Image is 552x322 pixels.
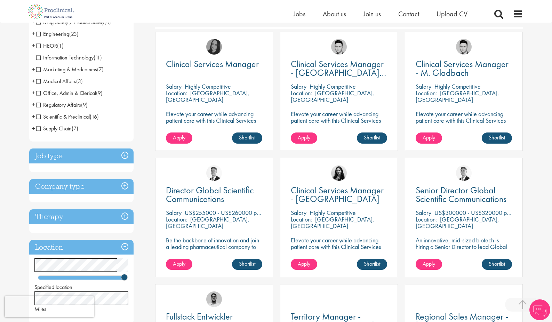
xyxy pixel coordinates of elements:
h3: Location [29,240,134,255]
span: (7) [72,125,78,132]
span: HEOR [36,42,57,49]
a: Join us [363,9,381,18]
a: Apply [291,132,317,144]
p: US$255000 - US$260000 per annum + Highly Competitive Salary [185,209,348,217]
span: + [32,99,35,110]
a: Apply [166,259,192,270]
p: Highly Competitive [310,209,356,217]
span: + [32,29,35,39]
p: [GEOGRAPHIC_DATA], [GEOGRAPHIC_DATA] [416,89,499,104]
a: Shortlist [357,259,387,270]
p: [GEOGRAPHIC_DATA], [GEOGRAPHIC_DATA] [166,89,249,104]
p: Highly Competitive [310,82,356,90]
span: Regulatory Affairs [36,101,81,108]
span: + [32,40,35,51]
span: Salary [291,82,306,90]
span: Information Technology [36,54,94,61]
p: [GEOGRAPHIC_DATA], [GEOGRAPHIC_DATA] [291,89,374,104]
a: Contact [398,9,419,18]
span: Salary [416,209,431,217]
p: An innovative, mid-sized biotech is hiring a Senior Director to lead Global Scientific Communicat... [416,237,512,263]
p: [GEOGRAPHIC_DATA], [GEOGRAPHIC_DATA] [291,215,374,230]
p: [GEOGRAPHIC_DATA], [GEOGRAPHIC_DATA] [166,215,249,230]
a: Apply [291,259,317,270]
span: Marketing & Medcomms [36,66,97,73]
span: Office, Admin & Clerical [36,89,96,97]
span: Clinical Services Manager - [GEOGRAPHIC_DATA], [GEOGRAPHIC_DATA], [GEOGRAPHIC_DATA] [291,58,386,96]
h3: Therapy [29,209,134,224]
span: Location: [166,215,187,223]
span: (7) [97,66,104,73]
span: Regulatory Affairs [36,101,88,108]
span: Director Global Scientific Communications [166,184,254,205]
span: Apply [423,134,435,141]
span: + [32,76,35,86]
span: Scientific & Preclinical [36,113,99,120]
span: Location: [166,89,187,97]
img: Timothy Deschamps [206,291,222,307]
span: (23) [69,30,79,38]
p: [GEOGRAPHIC_DATA], [GEOGRAPHIC_DATA] [416,215,499,230]
a: Shortlist [232,259,262,270]
a: Upload CV [437,9,467,18]
span: Location: [291,89,312,97]
span: Clinical Services Manager - [GEOGRAPHIC_DATA] [291,184,384,205]
span: Information Technology [36,54,102,61]
span: Scientific & Preclinical [36,113,90,120]
a: Shortlist [482,132,512,144]
h3: Company type [29,179,134,194]
span: Specified location [34,283,72,291]
span: (11) [94,54,102,61]
span: Clinical Services Manager [166,58,259,70]
span: (1) [57,42,64,49]
span: + [32,64,35,74]
img: George Watson [206,165,222,181]
span: Location: [291,215,312,223]
a: Connor Lynes [331,39,347,55]
p: Highly Competitive [434,82,481,90]
p: Elevate your career while advancing patient care with this Clinical Services Manager position wit... [166,111,262,137]
span: Engineering [36,30,79,38]
h3: Job type [29,148,134,163]
span: Salary [166,82,182,90]
span: Supply Chain [36,125,78,132]
img: Indre Stankeviciute [331,165,347,181]
span: HEOR [36,42,64,49]
a: Apply [166,132,192,144]
span: Apply [173,260,185,267]
span: Salary [166,209,182,217]
a: Clinical Services Manager - M. Gladbach [416,60,512,77]
span: Apply [423,260,435,267]
span: Location: [416,89,437,97]
span: Marketing & Medcomms [36,66,104,73]
span: + [32,88,35,98]
span: Jobs [294,9,305,18]
a: Apply [416,259,442,270]
img: Connor Lynes [456,39,472,55]
p: Elevate your career while advancing patient care with this Clinical Services Manager position wit... [291,237,387,263]
a: Shortlist [357,132,387,144]
span: Apply [173,134,185,141]
span: + [32,123,35,134]
span: Apply [298,260,310,267]
span: Clinical Services Manager - M. Gladbach [416,58,509,79]
span: Salary [416,82,431,90]
span: Medical Affairs [36,78,83,85]
span: Location: [416,215,437,223]
span: (9) [96,89,103,97]
a: George Watson [456,165,472,181]
span: Supply Chain [36,125,72,132]
a: Fullstack Entwickler [166,312,262,321]
span: (16) [90,113,99,120]
p: Elevate your career while advancing patient care with this Clinical Services Manager position wit... [291,111,387,137]
a: Clinical Services Manager - [GEOGRAPHIC_DATA] [291,186,387,203]
span: Office, Admin & Clerical [36,89,103,97]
